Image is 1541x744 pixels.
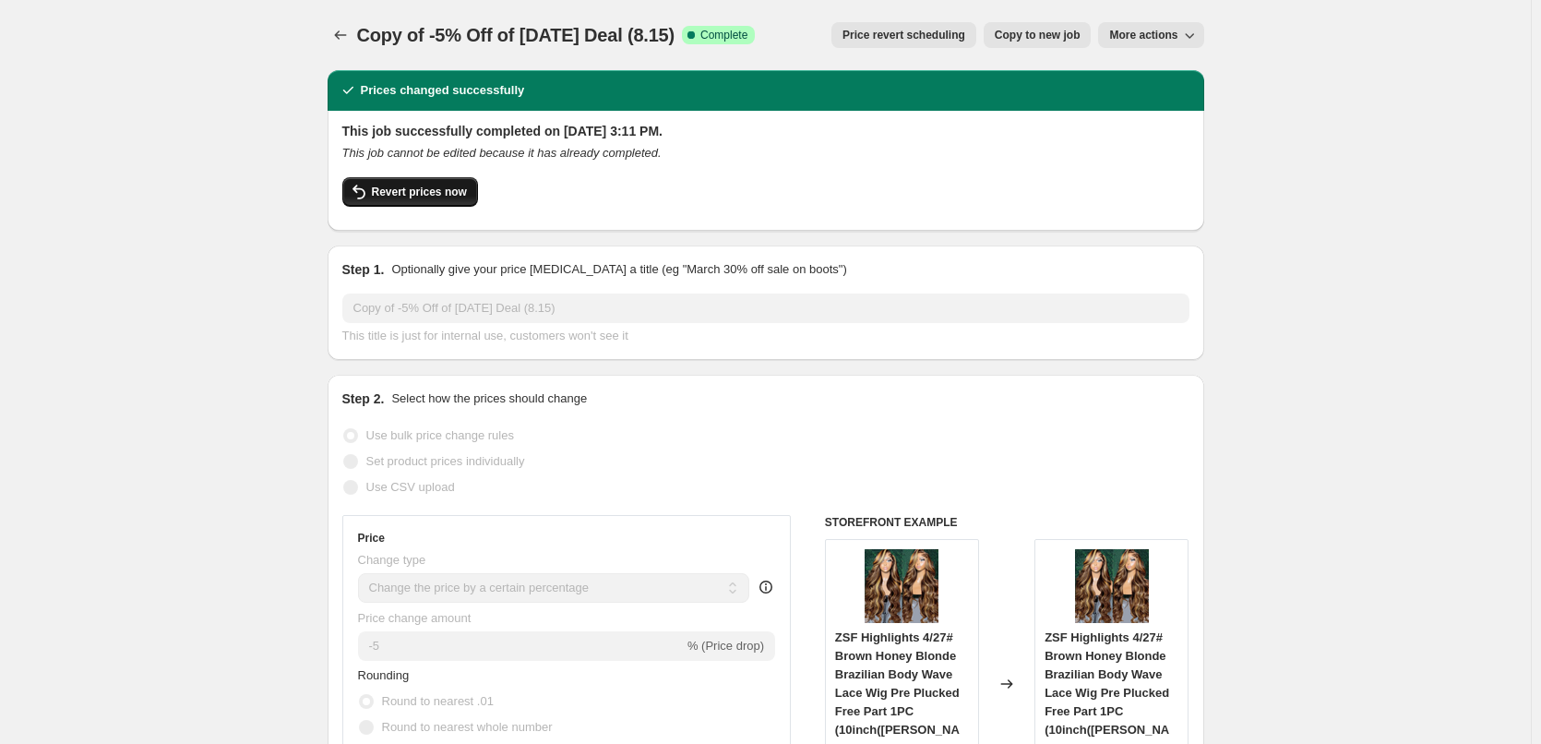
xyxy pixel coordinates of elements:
h6: STOREFRONT EXAMPLE [825,515,1189,530]
span: Revert prices now [372,185,467,199]
span: This title is just for internal use, customers won't see it [342,329,628,342]
span: Copy to new job [995,28,1081,42]
input: -15 [358,631,684,661]
span: Round to nearest .01 [382,694,494,708]
i: This job cannot be edited because it has already completed. [342,146,662,160]
img: 02baf4f0c58d7a2896bc3a8a05f4af65_80x.png [865,549,938,623]
span: Rounding [358,668,410,682]
span: Round to nearest whole number [382,720,553,734]
span: Price revert scheduling [842,28,965,42]
div: help [757,578,775,596]
h2: Step 2. [342,390,385,408]
button: Copy to new job [984,22,1092,48]
button: Price change jobs [328,22,353,48]
button: Revert prices now [342,177,478,207]
p: Optionally give your price [MEDICAL_DATA] a title (eg "March 30% off sale on boots") [391,260,846,279]
span: % (Price drop) [687,639,764,653]
h3: Price [358,531,385,546]
h2: Prices changed successfully [361,81,525,100]
span: Change type [358,553,426,567]
p: Select how the prices should change [391,390,587,408]
span: More actions [1109,28,1177,42]
input: 30% off holiday sale [342,294,1189,323]
h2: Step 1. [342,260,385,279]
span: Complete [700,28,747,42]
span: Use bulk price change rules [366,428,514,442]
span: Copy of -5% Off of [DATE] Deal (8.15) [357,25,675,45]
span: Set product prices individually [366,454,525,468]
span: Price change amount [358,611,472,625]
h2: This job successfully completed on [DATE] 3:11 PM. [342,122,1189,140]
span: Use CSV upload [366,480,455,494]
img: 02baf4f0c58d7a2896bc3a8a05f4af65_80x.png [1075,549,1149,623]
button: Price revert scheduling [831,22,976,48]
button: More actions [1098,22,1203,48]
